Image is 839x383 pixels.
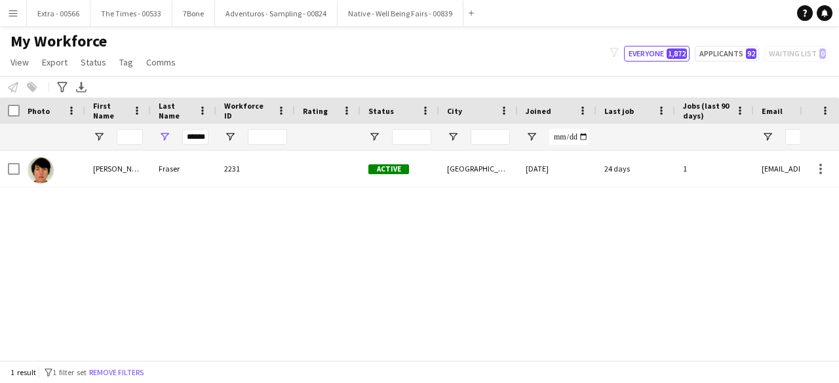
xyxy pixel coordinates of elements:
[81,56,106,68] span: Status
[695,46,759,62] button: Applicants92
[42,56,68,68] span: Export
[368,131,380,143] button: Open Filter Menu
[526,131,537,143] button: Open Filter Menu
[159,131,170,143] button: Open Filter Menu
[10,31,107,51] span: My Workforce
[90,1,172,26] button: The Times - 00533
[52,367,87,377] span: 1 filter set
[117,129,143,145] input: First Name Filter Input
[146,56,176,68] span: Comms
[182,129,208,145] input: Last Name Filter Input
[151,151,216,187] div: Fraser
[392,129,431,145] input: Status Filter Input
[762,131,773,143] button: Open Filter Menu
[119,56,133,68] span: Tag
[224,101,271,120] span: Workforce ID
[746,48,756,59] span: 92
[27,1,90,26] button: Extra - 00566
[667,48,687,59] span: 1,872
[683,101,730,120] span: Jobs (last 90 days)
[75,54,111,71] a: Status
[159,101,193,120] span: Last Name
[248,129,287,145] input: Workforce ID Filter Input
[762,106,783,116] span: Email
[471,129,510,145] input: City Filter Input
[303,106,328,116] span: Rating
[526,106,551,116] span: Joined
[141,54,181,71] a: Comms
[28,157,54,183] img: Jennie Fraser
[87,365,146,380] button: Remove filters
[216,151,295,187] div: 2231
[447,131,459,143] button: Open Filter Menu
[5,54,34,71] a: View
[675,151,754,187] div: 1
[447,106,462,116] span: City
[85,151,151,187] div: [PERSON_NAME]
[73,79,89,95] app-action-btn: Export XLSX
[215,1,338,26] button: Adventuros - Sampling - 00824
[518,151,596,187] div: [DATE]
[596,151,675,187] div: 24 days
[37,54,73,71] a: Export
[10,56,29,68] span: View
[114,54,138,71] a: Tag
[439,151,518,187] div: [GEOGRAPHIC_DATA]
[368,106,394,116] span: Status
[604,106,634,116] span: Last job
[624,46,690,62] button: Everyone1,872
[338,1,463,26] button: Native - Well Being Fairs - 00839
[54,79,70,95] app-action-btn: Advanced filters
[28,106,50,116] span: Photo
[172,1,215,26] button: 7Bone
[224,131,236,143] button: Open Filter Menu
[549,129,589,145] input: Joined Filter Input
[93,131,105,143] button: Open Filter Menu
[368,164,409,174] span: Active
[93,101,127,120] span: First Name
